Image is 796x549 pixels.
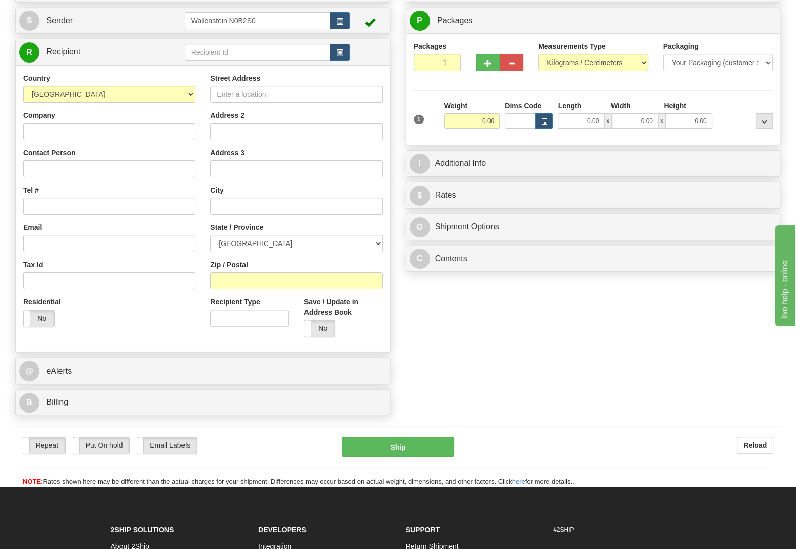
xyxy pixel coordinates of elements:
span: Packages [437,16,472,25]
label: No [304,320,335,337]
button: Ship [342,437,454,457]
button: Reload [737,437,773,454]
label: Recipient Type [210,297,260,307]
label: Tax Id [23,260,43,270]
a: S Sender [19,11,185,31]
span: Recipient [46,47,80,56]
span: C [410,249,430,269]
span: O [410,217,430,237]
a: CContents [410,249,777,269]
span: @ [19,361,39,381]
label: Street Address [210,73,260,83]
label: Measurements Type [538,41,606,51]
label: Save / Update in Address Book [304,297,383,317]
label: State / Province [210,222,263,232]
span: S [19,11,39,31]
b: Reload [743,441,767,449]
span: P [410,11,430,31]
label: Weight [444,101,467,111]
a: P Packages [410,11,777,31]
span: B [19,393,39,413]
span: Billing [46,398,68,406]
label: Company [23,110,55,120]
span: Sender [46,16,73,25]
input: Enter a location [210,86,382,103]
input: Recipient Id [185,44,330,61]
div: ... [756,113,773,129]
label: Residential [23,297,61,307]
span: eAlerts [46,367,72,375]
label: Put On hold [73,437,130,454]
span: I [410,154,430,174]
strong: Support [406,526,440,534]
label: No [24,310,54,327]
label: Repeat [23,437,65,454]
label: Packages [414,41,447,51]
iframe: chat widget [773,223,795,326]
label: Height [664,101,686,111]
a: R Recipient [19,42,166,63]
label: City [210,185,223,195]
label: Dims Code [505,101,541,111]
strong: 2Ship Solutions [111,526,174,534]
label: Address 3 [210,148,244,158]
label: Address 2 [210,110,244,120]
span: NOTE: [23,478,43,485]
label: Contact Person [23,148,75,158]
a: $Rates [410,185,777,206]
strong: Developers [258,526,307,534]
h6: #2SHIP [553,527,686,533]
label: Email Labels [137,437,197,454]
label: Email [23,222,42,232]
a: @ eAlerts [19,361,387,382]
label: Country [23,73,50,83]
div: Rates shown here may be different than the actual charges for your shipment. Differences may occu... [15,477,781,487]
label: Zip / Postal [210,260,248,270]
a: here [512,478,525,485]
a: IAdditional Info [410,153,777,174]
label: Tel # [23,185,39,195]
label: Packaging [663,41,699,51]
span: R [19,42,39,63]
input: Sender Id [185,12,330,29]
span: x [658,113,665,129]
a: B Billing [19,392,387,413]
div: live help - online [8,6,93,18]
span: x [604,113,611,129]
a: OShipment Options [410,217,777,237]
span: 1 [414,115,424,124]
label: Width [611,101,631,111]
span: $ [410,186,430,206]
label: Length [558,101,581,111]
